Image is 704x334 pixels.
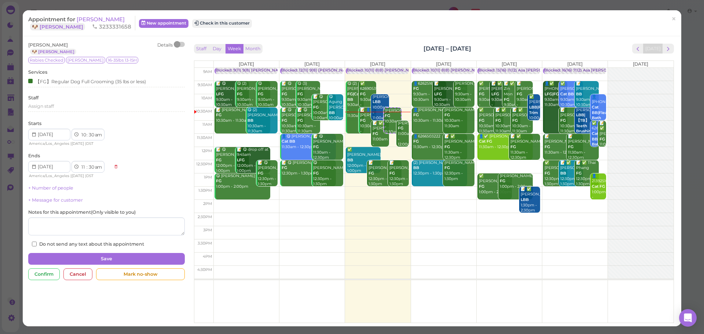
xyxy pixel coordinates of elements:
span: 12pm [202,148,212,153]
div: 📝 ✅ [PERSON_NAME] 12:30pm - 1:30pm [560,160,583,187]
b: FG [216,158,221,162]
div: 😋 [PERSON_NAME] 12:30pm - 1:30pm [313,160,343,187]
div: [PERSON_NAME] 10:30am - 11:30am [576,107,599,156]
div: ✅ 6266765353 11:00am - 12:00pm [591,121,599,164]
span: [PERSON_NAME] [66,57,105,63]
span: 1pm [204,175,212,180]
b: LFG [216,92,224,96]
label: Starts [28,120,41,127]
div: Blocked: 12(11) 9(8) [PERSON_NAME] ([PERSON_NAME] off) • Appointment [281,68,428,73]
span: America/Los_Angeles [29,141,69,146]
div: 👤😋 [PERSON_NAME] 11:30am - 12:30pm [281,134,336,150]
b: FG [413,139,419,144]
b: FG|Cat BB [347,92,360,102]
div: Details [157,42,173,55]
b: FG [568,144,573,149]
a: 🐶 [PERSON_NAME] [30,23,85,30]
b: Cat BB|Flea Bath [592,105,607,120]
div: 😋 [PERSON_NAME] 1:00pm - 2:00pm [216,173,270,190]
div: 📝 [PERSON_NAME] 11:30am - 12:30pm [568,134,598,161]
div: 😋 (2) [PERSON_NAME] 10:30am - 11:30am [247,107,278,134]
b: FG [510,144,516,149]
div: 📝 [PERSON_NAME] 11:30am - 12:30pm [544,134,583,155]
h2: [DATE] – [DATE] [423,44,471,53]
button: Check in this customer [192,19,252,28]
div: 📝 😋 [PERSON_NAME] 10:30am - 11:30am [297,107,320,134]
b: FG [368,171,374,176]
div: 📝 😋 [PERSON_NAME] 11:30am - 12:30pm [313,134,343,161]
b: LBB|【TB】Teeth Brushing|Butt Trim|De-sheding [576,113,603,144]
div: 【FG】Regular Dog Full Grooming (35 lbs or less) [28,77,146,85]
div: 📝 😋 [PERSON_NAME] 9:30am - 10:30am [216,81,249,108]
span: [DATE] [239,61,254,67]
div: 📝 ✅ [PERSON_NAME] 11:30am - 12:30pm [510,134,540,161]
input: Do not send any text about this appointment [32,242,37,246]
span: [DATE] [502,61,517,67]
b: FG [560,118,566,123]
span: Rabies Checked [28,57,65,63]
div: 📝 😋 [PERSON_NAME] 10:00am - 11:00am [313,94,336,121]
div: 📝 [PERSON_NAME] 10:30am - 11:30am [216,107,270,124]
b: FG [495,118,501,123]
b: FG [479,184,484,189]
span: [DATE] [370,61,385,67]
b: FG [512,118,518,123]
b: Cat BB [560,92,574,96]
div: 📝 👤😋 [PERSON_NAME] 10:30am - 11:30am [360,107,377,140]
b: FG [237,92,242,96]
span: 16-35lbs 13-15H [106,57,138,63]
span: [PERSON_NAME] [28,42,68,48]
div: 📝 ✅ [PERSON_NAME] 1:30pm - 2:30pm [520,187,540,213]
b: FG [216,179,221,183]
b: FG [504,97,509,102]
div: 📝 ✅ [PERSON_NAME] 11:00am - 12:00pm [372,121,389,153]
a: [PERSON_NAME] 🐶 [PERSON_NAME] [28,16,125,30]
b: FG [360,118,366,123]
span: 3233331658 [92,23,131,30]
b: FG [444,113,450,117]
div: 📝 [PERSON_NAME] 12:30pm - 1:30pm [389,160,409,187]
span: 9:30am [198,82,212,87]
b: BB [247,118,253,123]
span: [DATE] [304,61,320,67]
button: next [663,44,674,54]
div: 👤✅ [PERSON_NAME] 11:30am - 12:30pm [478,134,533,150]
div: 👤✅ [PHONE_NUMBER] 9:30am - 11:30am [544,81,567,108]
span: America/Los_Angeles [29,173,69,178]
div: ✅ [PERSON_NAME] 1:00pm - 2:00pm [478,173,512,195]
span: [PERSON_NAME] [77,16,125,23]
div: 😋 (3) [PERSON_NAME] 9:30am - 10:30am [297,81,320,108]
div: 👤[PERSON_NAME] 10:30am - 11:30am [413,107,467,124]
div: ✅ [PERSON_NAME] 9:30am - 10:30am [478,81,495,113]
span: 9am [203,69,212,74]
div: | | [28,173,110,179]
b: FG [360,92,366,96]
div: 📝 😋 [PERSON_NAME] 12:30pm - 1:30pm [257,160,277,187]
div: [PERSON_NAME] 9:30am - 10:30am [455,81,474,103]
b: BB [413,165,419,170]
span: 11am [202,122,212,127]
div: ✅ [PERSON_NAME] 10:30am - 11:30am [478,107,504,134]
div: 📝 ✅ [PERSON_NAME] 9:30am - 10:30am [491,81,508,113]
div: Blocked: 10(11) 8(8) [PERSON_NAME] • Appointment [413,68,515,73]
div: Open Intercom Messenger [679,309,697,327]
div: Mark no-show [96,268,184,280]
b: BB [576,92,582,96]
b: FG [444,165,450,170]
a: 🐶 [PERSON_NAME] [30,49,76,55]
span: 12:30pm [196,162,212,166]
span: DST [86,141,93,146]
b: FG [258,92,263,96]
div: [PERSON_NAME] 12:30pm - 1:30pm [444,160,474,182]
b: FG [313,105,319,110]
div: 👤6262516522 9:30am - 10:30am [413,81,447,103]
b: FG [398,126,403,131]
b: FG [413,113,419,117]
span: 10am [201,96,212,100]
span: Assign staff [28,103,54,109]
b: BB [347,158,353,162]
div: Blocked: 13(16) 11(12) Asa [PERSON_NAME] [PERSON_NAME] • Appointment [478,68,626,73]
b: FG [544,171,550,176]
div: ✅ [PERSON_NAME] 12:30pm - 1:30pm [544,160,567,187]
a: + Number of people [28,185,73,191]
